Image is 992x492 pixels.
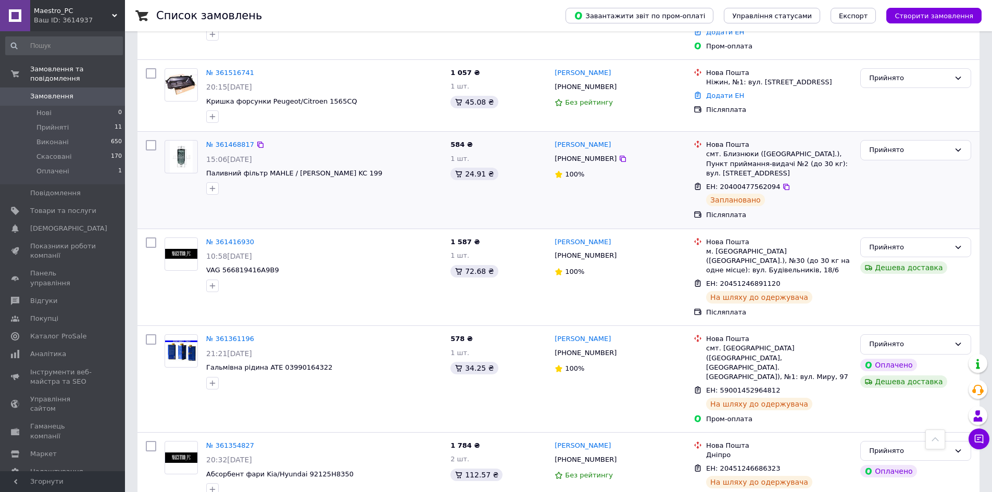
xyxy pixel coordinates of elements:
[450,69,480,77] span: 1 057 ₴
[30,206,96,216] span: Товари та послуги
[30,242,96,260] span: Показники роботи компанії
[565,471,613,479] span: Без рейтингу
[30,296,57,306] span: Відгуки
[206,266,279,274] a: VAG 566819416A9B9
[118,108,122,118] span: 0
[170,141,193,173] img: Фото товару
[156,9,262,22] h1: Список замовлень
[36,167,69,176] span: Оплачені
[165,74,197,95] img: Фото товару
[450,82,469,90] span: 1 шт.
[111,137,122,147] span: 650
[206,456,252,464] span: 20:32[DATE]
[206,363,333,371] a: Гальмівна рідина ATE 03990164322
[115,123,122,132] span: 11
[30,188,81,198] span: Повідомлення
[860,465,916,477] div: Оплачено
[111,152,122,161] span: 170
[30,92,73,101] span: Замовлення
[566,8,713,23] button: Завантажити звіт по пром-оплаті
[552,80,619,94] div: [PHONE_NUMBER]
[555,237,611,247] a: [PERSON_NAME]
[565,170,584,178] span: 100%
[118,167,122,176] span: 1
[706,450,852,460] div: Дніпро
[450,96,498,108] div: 45.08 ₴
[206,83,252,91] span: 20:15[DATE]
[30,224,107,233] span: [DEMOGRAPHIC_DATA]
[706,105,852,115] div: Післяплата
[30,314,58,323] span: Покупці
[706,210,852,220] div: Післяплата
[206,238,254,246] a: № 361416930
[706,398,812,410] div: На шляху до одержувача
[706,92,744,99] a: Додати ЕН
[450,349,469,357] span: 1 шт.
[30,368,96,386] span: Інструменти веб-майстра та SEO
[706,476,812,488] div: На шляху до одержувача
[869,446,950,457] div: Прийнято
[206,349,252,358] span: 21:21[DATE]
[36,152,72,161] span: Скасовані
[30,395,96,413] span: Управління сайтом
[36,123,69,132] span: Прийняті
[206,141,254,148] a: № 361468817
[706,194,765,206] div: Заплановано
[706,140,852,149] div: Нова Пошта
[706,237,852,247] div: Нова Пошта
[206,97,357,105] a: Кришка форсунки Peugeot/Citroen 1565CQ
[706,308,852,317] div: Післяплата
[36,137,69,147] span: Виконані
[206,470,354,478] a: Абсорбент фари Kia/Hyundai 92125H8350
[206,252,252,260] span: 10:58[DATE]
[206,69,254,77] a: № 361516741
[206,441,254,449] a: № 361354827
[450,455,469,463] span: 2 шт.
[552,346,619,360] div: [PHONE_NUMBER]
[450,168,498,180] div: 24.91 ₴
[165,452,197,462] img: Фото товару
[860,375,947,388] div: Дешева доставка
[574,11,705,20] span: Завантажити звіт по пром-оплаті
[869,73,950,84] div: Прийнято
[706,68,852,78] div: Нова Пошта
[869,339,950,350] div: Прийнято
[450,441,480,449] span: 1 784 ₴
[886,8,982,23] button: Створити замовлення
[555,140,611,150] a: [PERSON_NAME]
[706,291,812,304] div: На шляху до одержувача
[165,441,198,474] a: Фото товару
[165,140,198,173] a: Фото товару
[450,265,498,277] div: 72.68 ₴
[706,78,852,87] div: Ніжин, №1: вул. [STREET_ADDRESS]
[206,155,252,163] span: 15:06[DATE]
[34,6,112,16] span: Maestro_PC
[450,251,469,259] span: 1 шт.
[450,155,469,162] span: 1 шт.
[869,145,950,156] div: Прийнято
[555,334,611,344] a: [PERSON_NAME]
[206,169,382,177] a: Паливний фільтр MAHLE / [PERSON_NAME] KC 199
[30,349,66,359] span: Аналітика
[860,359,916,371] div: Оплачено
[165,237,198,271] a: Фото товару
[706,441,852,450] div: Нова Пошта
[706,464,780,472] span: ЕН: 20451246686323
[706,280,780,287] span: ЕН: 20451246891120
[565,98,613,106] span: Без рейтингу
[565,268,584,275] span: 100%
[206,335,254,343] a: № 361361196
[706,42,852,51] div: Пром-оплата
[706,183,780,191] span: ЕН: 20400477562094
[831,8,876,23] button: Експорт
[552,249,619,262] div: [PHONE_NUMBER]
[565,364,584,372] span: 100%
[969,428,989,449] button: Чат з покупцем
[555,441,611,451] a: [PERSON_NAME]
[165,249,197,259] img: Фото товару
[555,68,611,78] a: [PERSON_NAME]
